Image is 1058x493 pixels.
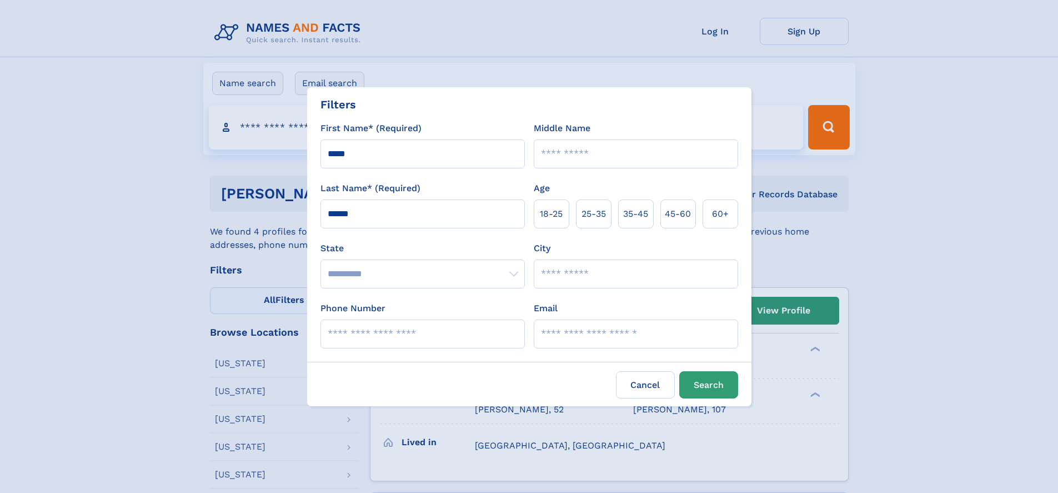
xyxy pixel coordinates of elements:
[320,242,525,255] label: State
[665,207,691,221] span: 45‑60
[623,207,648,221] span: 35‑45
[616,371,675,399] label: Cancel
[534,242,550,255] label: City
[540,207,563,221] span: 18‑25
[320,96,356,113] div: Filters
[534,122,590,135] label: Middle Name
[534,302,558,315] label: Email
[712,207,729,221] span: 60+
[581,207,606,221] span: 25‑35
[320,302,385,315] label: Phone Number
[679,371,738,399] button: Search
[320,182,420,195] label: Last Name* (Required)
[534,182,550,195] label: Age
[320,122,422,135] label: First Name* (Required)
